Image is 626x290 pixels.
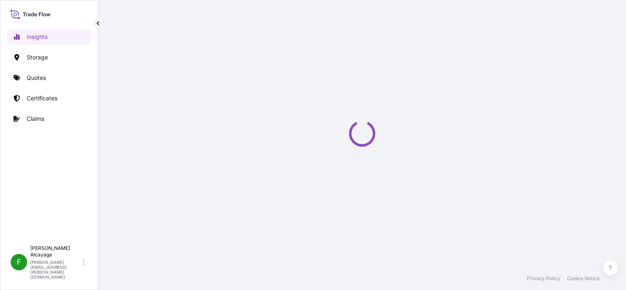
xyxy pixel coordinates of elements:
a: Certificates [7,90,91,106]
p: Quotes [27,74,46,82]
span: F [17,258,21,266]
p: [PERSON_NAME] Alcayaga [30,245,81,258]
p: Storage [27,53,48,61]
p: [PERSON_NAME][EMAIL_ADDRESS][PERSON_NAME][DOMAIN_NAME] [30,260,81,279]
a: Storage [7,49,91,66]
a: Privacy Policy [527,275,560,282]
a: Quotes [7,70,91,86]
a: Insights [7,29,91,45]
p: Claims [27,115,44,123]
a: Cookie Notice [567,275,600,282]
a: Claims [7,111,91,127]
p: Insights [27,33,48,41]
p: Certificates [27,94,57,102]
